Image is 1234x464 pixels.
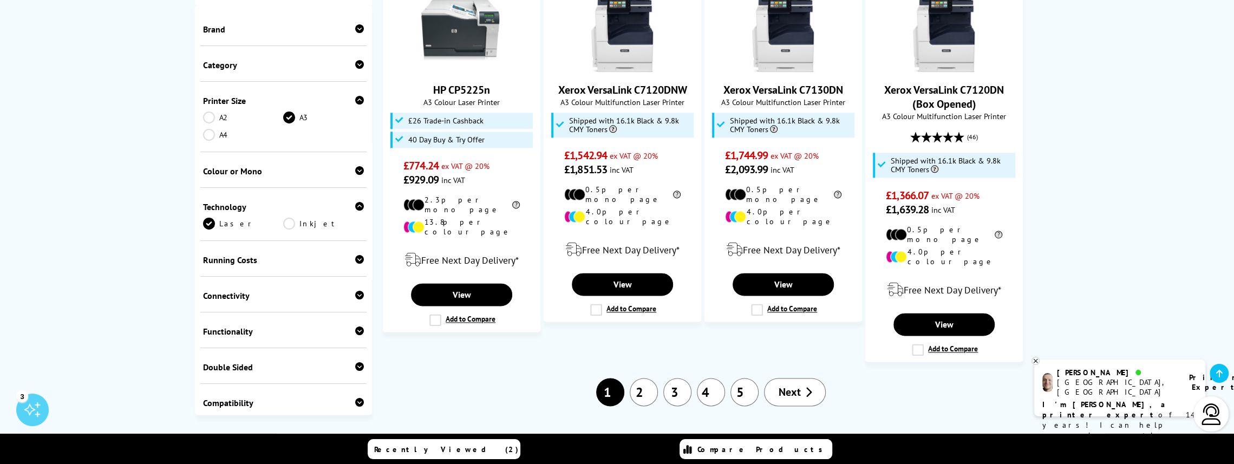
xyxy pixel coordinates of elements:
[582,63,663,74] a: Xerox VersaLink C7120DNW
[697,445,828,454] span: Compare Products
[590,304,656,316] label: Add to Compare
[725,185,841,204] li: 0.5p per mono page
[203,112,284,123] a: A2
[558,83,687,97] a: Xerox VersaLink C7120DNW
[283,218,364,230] a: Inkjet
[771,151,819,161] span: ex VAT @ 20%
[203,201,364,212] div: Technology
[610,165,634,175] span: inc VAT
[203,24,364,35] div: Brand
[710,97,856,107] span: A3 Colour Multifunction Laser Printer
[1042,400,1168,420] b: I'm [PERSON_NAME], a printer expert
[421,63,502,74] a: HP CP5225n
[886,225,1002,244] li: 0.5p per mono page
[871,111,1017,121] span: A3 Colour Multifunction Laser Printer
[403,159,439,173] span: £774.24
[764,378,826,406] a: Next
[680,439,832,459] a: Compare Products
[891,156,1013,174] span: Shipped with 16.1k Black & 9.8k CMY Toners
[203,397,364,408] div: Compatibility
[389,97,534,107] span: A3 Colour Laser Printer
[967,127,978,147] span: (46)
[203,362,364,372] div: Double Sided
[564,207,681,226] li: 4.0p per colour page
[710,234,856,265] div: modal_delivery
[912,344,978,356] label: Add to Compare
[743,63,824,74] a: Xerox VersaLink C7130DN
[771,165,794,175] span: inc VAT
[725,207,841,226] li: 4.0p per colour page
[723,83,843,97] a: Xerox VersaLink C7130DN
[886,202,929,217] span: £1,639.28
[778,385,800,399] span: Next
[1042,400,1197,451] p: of 14 years! I can help you choose the right product
[550,234,695,265] div: modal_delivery
[663,378,691,406] a: 3
[550,97,695,107] span: A3 Colour Multifunction Laser Printer
[564,148,607,162] span: £1,542.94
[697,378,725,406] a: 4
[203,95,364,106] div: Printer Size
[203,254,364,265] div: Running Costs
[733,273,833,296] a: View
[564,185,681,204] li: 0.5p per mono page
[610,151,658,161] span: ex VAT @ 20%
[411,283,512,306] a: View
[730,116,852,134] span: Shipped with 16.1k Black & 9.8k CMY Toners
[433,83,490,97] a: HP CP5225n
[572,273,673,296] a: View
[389,245,534,275] div: modal_delivery
[403,173,439,187] span: £929.09
[893,313,994,336] a: View
[403,217,520,237] li: 13.8p per colour page
[1042,373,1053,392] img: ashley-livechat.png
[1057,377,1176,397] div: [GEOGRAPHIC_DATA], [GEOGRAPHIC_DATA]
[283,112,364,123] a: A3
[904,63,985,74] a: Xerox VersaLink C7120DN (Box Opened)
[886,188,929,202] span: £1,366.07
[884,83,1004,111] a: Xerox VersaLink C7120DN (Box Opened)
[725,162,768,177] span: £2,093.99
[886,247,1002,266] li: 4.0p per colour page
[203,218,284,230] a: Laser
[203,166,364,177] div: Colour or Mono
[408,116,484,125] span: £26 Trade-in Cashback
[1200,403,1222,425] img: user-headset-light.svg
[203,60,364,70] div: Category
[203,129,284,141] a: A4
[408,135,485,144] span: 40 Day Buy & Try Offer
[871,275,1017,305] div: modal_delivery
[569,116,691,134] span: Shipped with 16.1k Black & 9.8k CMY Toners
[630,378,658,406] a: 2
[429,314,495,326] label: Add to Compare
[730,378,759,406] a: 5
[725,148,768,162] span: £1,744.99
[564,162,607,177] span: £1,851.53
[931,191,980,201] span: ex VAT @ 20%
[1057,368,1176,377] div: [PERSON_NAME]
[203,290,364,301] div: Connectivity
[931,205,955,215] span: inc VAT
[441,161,489,171] span: ex VAT @ 20%
[441,175,465,185] span: inc VAT
[368,439,520,459] a: Recently Viewed (2)
[16,390,28,402] div: 3
[203,326,364,337] div: Functionality
[751,304,817,316] label: Add to Compare
[374,445,519,454] span: Recently Viewed (2)
[403,195,520,214] li: 2.3p per mono page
